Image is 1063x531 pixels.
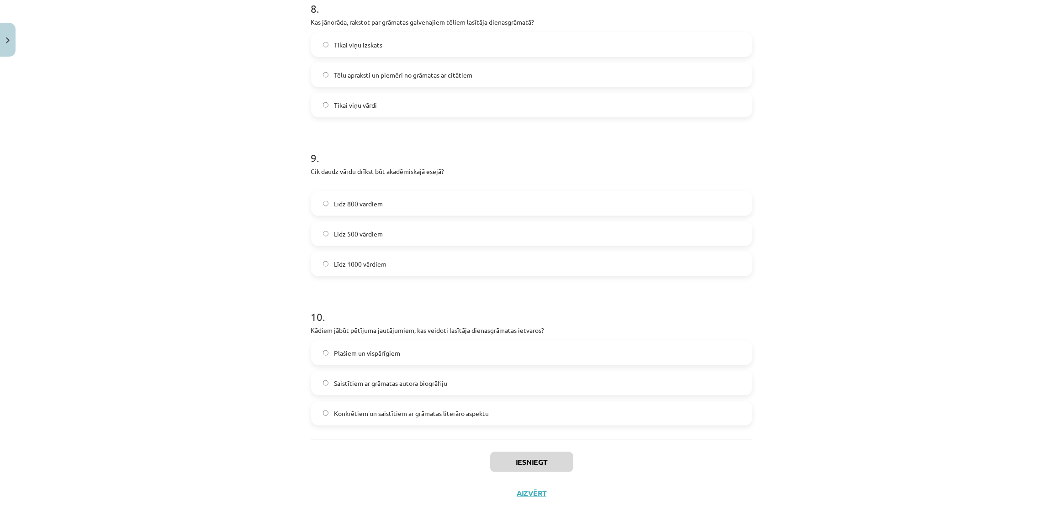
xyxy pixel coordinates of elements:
span: Tēlu apraksti un piemēri no grāmatas ar citātiem [334,70,472,80]
p: Cik daudz vārdu drīkst būt akadēmiskajā esejā? [311,167,752,186]
input: Tēlu apraksti un piemēri no grāmatas ar citātiem [323,72,329,78]
h1: 9 . [311,136,752,164]
input: Tikai viņu izskats [323,42,329,48]
input: Konkrētiem un saistītiem ar grāmatas literāro aspektu [323,410,329,416]
img: icon-close-lesson-0947bae3869378f0d4975bcd49f059093ad1ed9edebbc8119c70593378902aed.svg [6,37,10,43]
input: Tikai viņu vārdi [323,102,329,108]
span: Līdz 500 vārdiem [334,229,383,239]
span: Tikai viņu izskats [334,40,382,50]
h1: 10 . [311,294,752,323]
span: Saistītiem ar grāmatas autora biogrāfiju [334,379,447,388]
button: Iesniegt [490,452,573,472]
input: Līdz 500 vārdiem [323,231,329,237]
p: Kas jānorāda, rakstot par grāmatas galvenajiem tēliem lasītāja dienasgrāmatā? [311,17,752,27]
input: Saistītiem ar grāmatas autora biogrāfiju [323,380,329,386]
p: Kādiem jābūt pētījuma jautājumiem, kas veidoti lasītāja dienasgrāmatas ietvaros? [311,326,752,335]
button: Aizvērt [514,489,549,498]
input: Plašiem un vispārīgiem [323,350,329,356]
span: Plašiem un vispārīgiem [334,348,400,358]
input: Līdz 800 vārdiem [323,201,329,207]
span: Līdz 1000 vārdiem [334,259,386,269]
span: Tikai viņu vārdi [334,100,377,110]
input: Līdz 1000 vārdiem [323,261,329,267]
span: Konkrētiem un saistītiem ar grāmatas literāro aspektu [334,409,489,418]
span: Līdz 800 vārdiem [334,199,383,209]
